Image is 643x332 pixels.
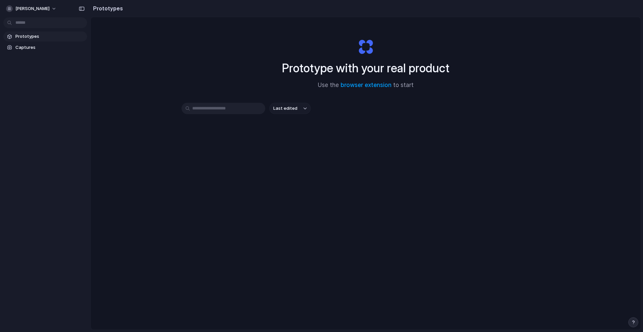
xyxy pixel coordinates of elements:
[90,4,123,12] h2: Prototypes
[3,3,60,14] button: [PERSON_NAME]
[15,5,50,12] span: [PERSON_NAME]
[15,33,84,40] span: Prototypes
[3,43,87,53] a: Captures
[341,82,391,88] a: browser extension
[318,81,414,90] span: Use the to start
[282,59,449,77] h1: Prototype with your real product
[269,103,311,114] button: Last edited
[3,31,87,41] a: Prototypes
[15,44,84,51] span: Captures
[273,105,297,112] span: Last edited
